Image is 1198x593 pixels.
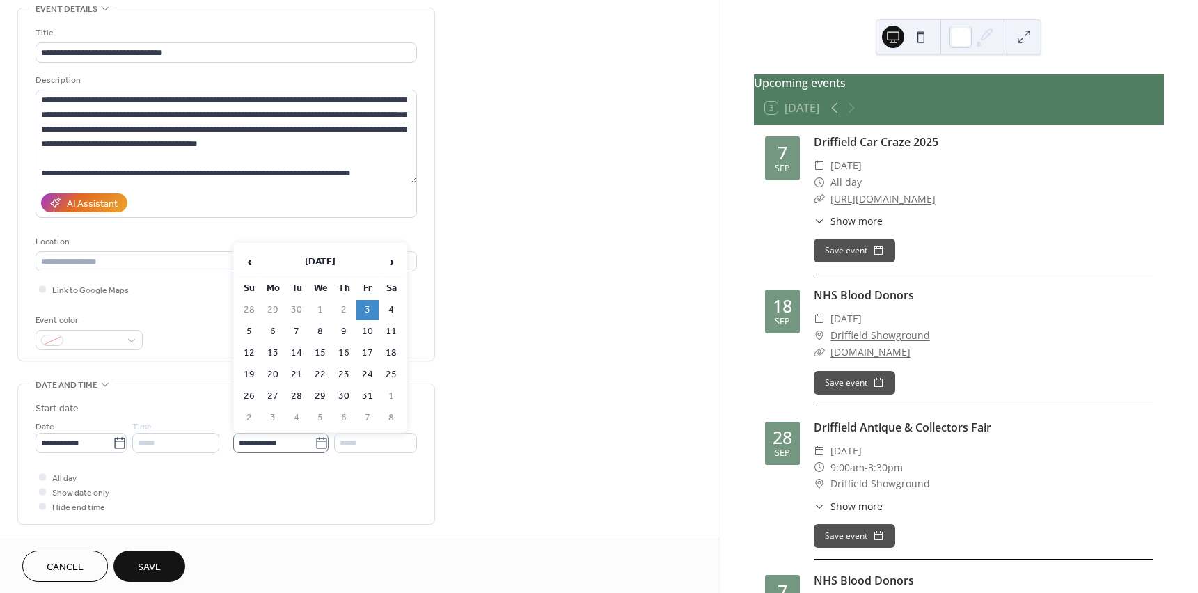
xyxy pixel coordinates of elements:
td: 21 [285,365,308,385]
th: Su [238,278,260,299]
div: Driffield Antique & Collectors Fair [814,419,1153,436]
div: ​ [814,327,825,344]
span: Cancel [47,560,84,575]
div: AI Assistant [67,197,118,212]
span: [DATE] [830,157,862,174]
span: All day [52,471,77,486]
span: [DATE] [830,443,862,459]
td: 22 [309,365,331,385]
td: 18 [380,343,402,363]
th: Sa [380,278,402,299]
th: Mo [262,278,284,299]
span: Time [334,420,354,434]
td: 8 [309,322,331,342]
div: Upcoming events [754,74,1164,91]
td: 7 [285,322,308,342]
span: ‹ [239,248,260,276]
div: Title [36,26,414,40]
span: All day [830,174,862,191]
button: Save event [814,239,895,262]
button: ​Show more [814,499,883,514]
div: 18 [773,297,792,315]
td: 2 [333,300,355,320]
td: 8 [380,408,402,428]
div: ​ [814,475,825,492]
th: [DATE] [262,247,379,277]
button: ​Show more [814,214,883,228]
button: Cancel [22,551,108,582]
td: 23 [333,365,355,385]
th: Fr [356,278,379,299]
span: Show date only [52,486,109,500]
span: Date [36,420,54,434]
td: 28 [285,386,308,406]
a: NHS Blood Donors [814,287,914,303]
div: Sep [775,164,790,173]
div: 7 [778,144,787,161]
a: Driffield Showground [830,475,930,492]
td: 13 [262,343,284,363]
td: 4 [380,300,402,320]
a: Driffield Showground [830,327,930,344]
div: Event color [36,313,140,328]
td: 26 [238,386,260,406]
span: › [381,248,402,276]
td: 3 [356,300,379,320]
td: 3 [262,408,284,428]
th: Th [333,278,355,299]
td: 10 [356,322,379,342]
a: [URL][DOMAIN_NAME] [830,192,936,205]
a: NHS Blood Donors [814,573,914,588]
td: 6 [333,408,355,428]
td: 30 [285,300,308,320]
button: AI Assistant [41,193,127,212]
span: 9:00am [830,459,865,476]
div: ​ [814,344,825,361]
span: [DATE] [830,310,862,327]
td: 5 [309,408,331,428]
span: Save [138,560,161,575]
div: Location [36,235,414,249]
div: ​ [814,443,825,459]
td: 2 [238,408,260,428]
td: 27 [262,386,284,406]
div: ​ [814,459,825,476]
td: 5 [238,322,260,342]
td: 30 [333,386,355,406]
span: Hide end time [52,500,105,515]
div: Sep [775,449,790,458]
span: Event details [36,2,97,17]
span: Link to Google Maps [52,283,129,298]
td: 12 [238,343,260,363]
div: ​ [814,499,825,514]
div: ​ [814,157,825,174]
td: 11 [380,322,402,342]
div: Description [36,73,414,88]
th: We [309,278,331,299]
td: 17 [356,343,379,363]
a: [DOMAIN_NAME] [830,345,911,358]
th: Tu [285,278,308,299]
button: Save event [814,524,895,548]
td: 4 [285,408,308,428]
td: 7 [356,408,379,428]
td: 20 [262,365,284,385]
span: 3:30pm [868,459,903,476]
td: 28 [238,300,260,320]
td: 25 [380,365,402,385]
td: 15 [309,343,331,363]
div: ​ [814,310,825,327]
div: ​ [814,174,825,191]
td: 6 [262,322,284,342]
td: 16 [333,343,355,363]
td: 29 [309,386,331,406]
td: 1 [380,386,402,406]
span: Show more [830,214,883,228]
div: Start date [36,402,79,416]
div: ​ [814,191,825,207]
a: Driffield Car Craze 2025 [814,134,938,150]
td: 24 [356,365,379,385]
td: 9 [333,322,355,342]
td: 29 [262,300,284,320]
